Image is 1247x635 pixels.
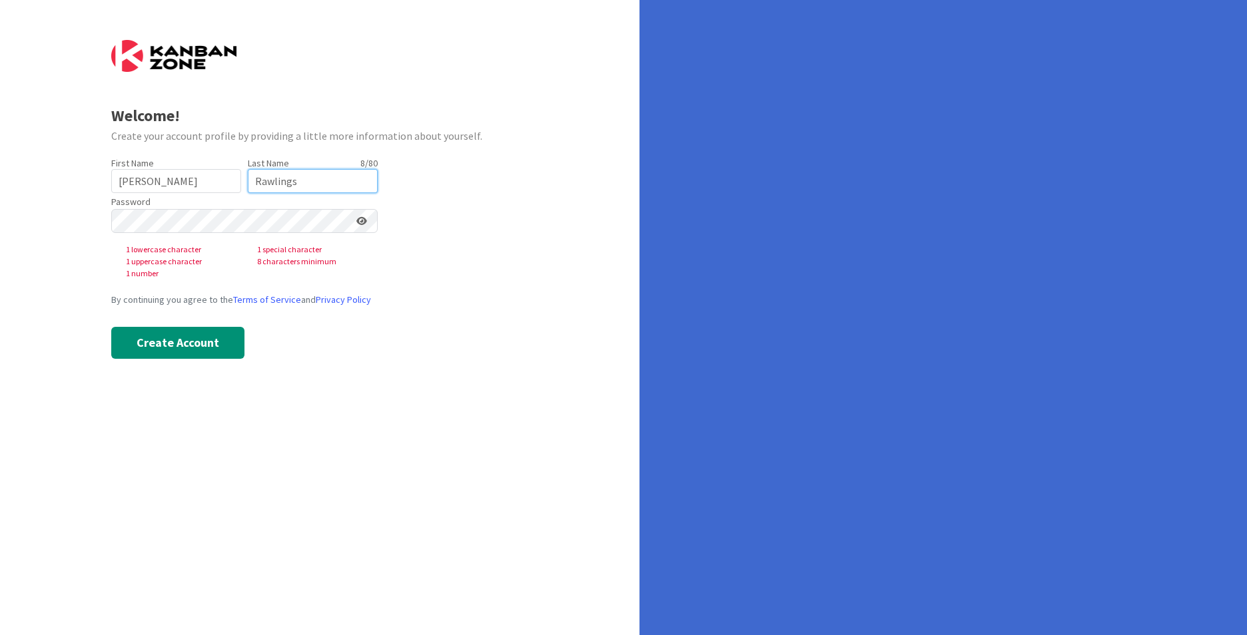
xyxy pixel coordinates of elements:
a: Terms of Service [233,294,301,306]
label: First Name [111,157,154,169]
div: Create your account profile by providing a little more information about yourself. [111,128,529,144]
div: Welcome! [111,104,529,128]
div: 8 / 80 [293,157,378,169]
span: 1 number [115,268,246,280]
span: 8 characters minimum [246,256,378,268]
span: 1 lowercase character [115,244,246,256]
img: Kanban Zone [111,40,236,72]
span: 1 uppercase character [115,256,246,268]
label: Last Name [248,157,289,169]
div: By continuing you agree to the and [111,293,529,307]
a: Privacy Policy [316,294,371,306]
button: Create Account [111,327,244,359]
span: 1 special character [246,244,378,256]
label: Password [111,195,151,209]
